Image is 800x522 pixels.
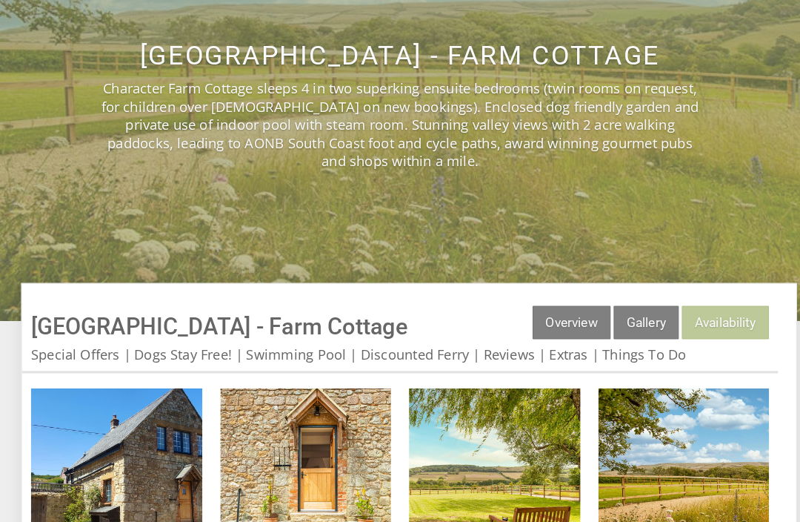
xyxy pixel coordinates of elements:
a: Reviews [473,338,523,356]
p: Character Farm Cottage sleeps 4 in two superking ensuite bedrooms (twin rooms on request, for chi... [95,78,687,167]
a: Special Offers [30,338,117,356]
a: Gallery [600,300,664,332]
a: Availability [667,300,752,332]
a: Discounted Ferry [353,338,459,356]
a: Swimming Pool [241,338,339,356]
a: [GEOGRAPHIC_DATA] - Farm Cottage [30,307,399,333]
a: Overview [521,300,597,332]
a: Things To Do [589,338,671,356]
h2: [GEOGRAPHIC_DATA] - Farm Cottage [95,40,687,70]
a: Dogs Stay Free! [131,338,227,356]
a: Extras [537,338,575,356]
